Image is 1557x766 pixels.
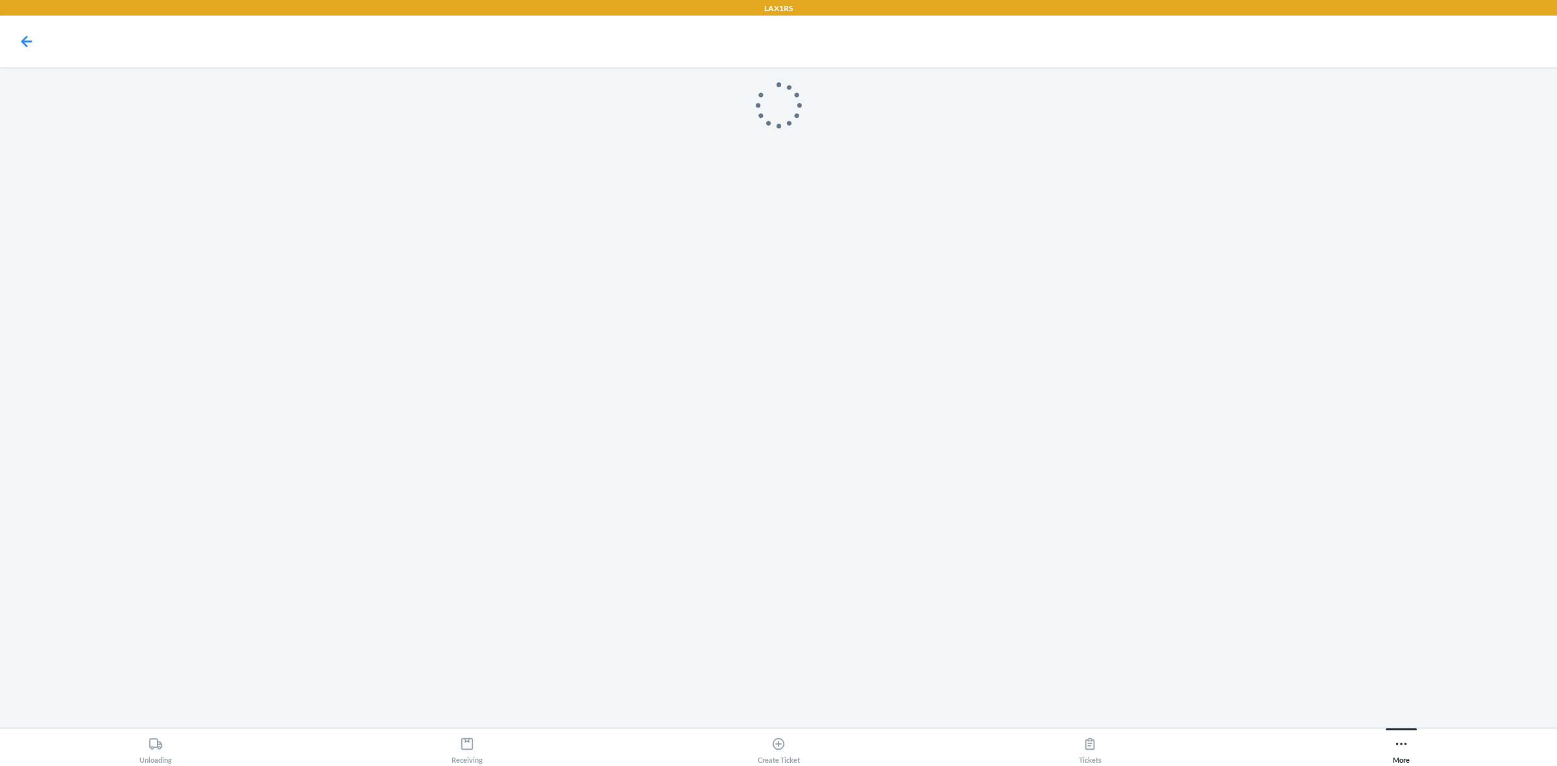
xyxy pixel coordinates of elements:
div: Unloading [139,732,172,764]
div: Receiving [452,732,483,764]
button: Tickets [934,728,1246,764]
div: More [1393,732,1410,764]
div: Create Ticket [758,732,800,764]
button: Receiving [311,728,623,764]
p: LAX1RS [764,3,793,14]
button: More [1246,728,1557,764]
div: Tickets [1079,732,1102,764]
button: Create Ticket [623,728,934,764]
